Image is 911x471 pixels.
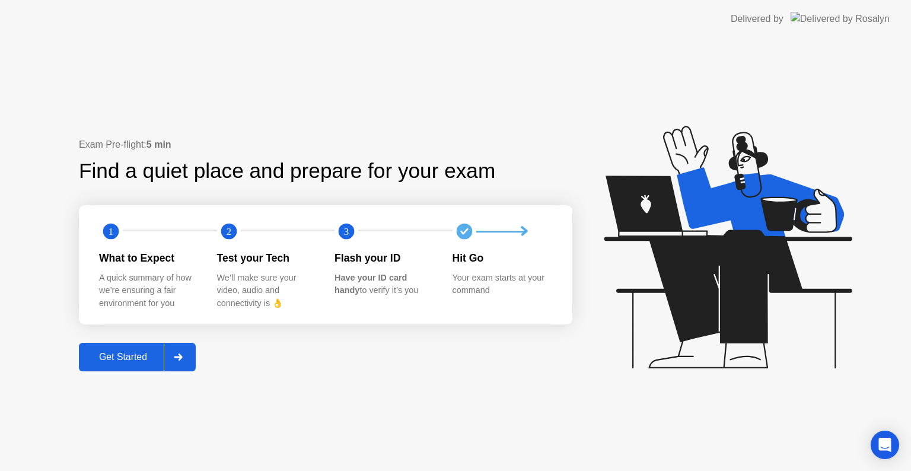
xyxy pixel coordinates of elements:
div: to verify it’s you [335,272,434,297]
text: 2 [226,226,231,237]
b: Have your ID card handy [335,273,407,295]
text: 1 [109,226,113,237]
div: Flash your ID [335,250,434,266]
div: Get Started [82,352,164,362]
div: Exam Pre-flight: [79,138,572,152]
div: Open Intercom Messenger [871,431,899,459]
div: What to Expect [99,250,198,266]
img: Delivered by Rosalyn [791,12,890,26]
button: Get Started [79,343,196,371]
div: Delivered by [731,12,783,26]
div: Hit Go [453,250,552,266]
div: We’ll make sure your video, audio and connectivity is 👌 [217,272,316,310]
text: 3 [344,226,349,237]
b: 5 min [146,139,171,149]
div: Test your Tech [217,250,316,266]
div: Your exam starts at your command [453,272,552,297]
div: Find a quiet place and prepare for your exam [79,155,497,187]
div: A quick summary of how we’re ensuring a fair environment for you [99,272,198,310]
